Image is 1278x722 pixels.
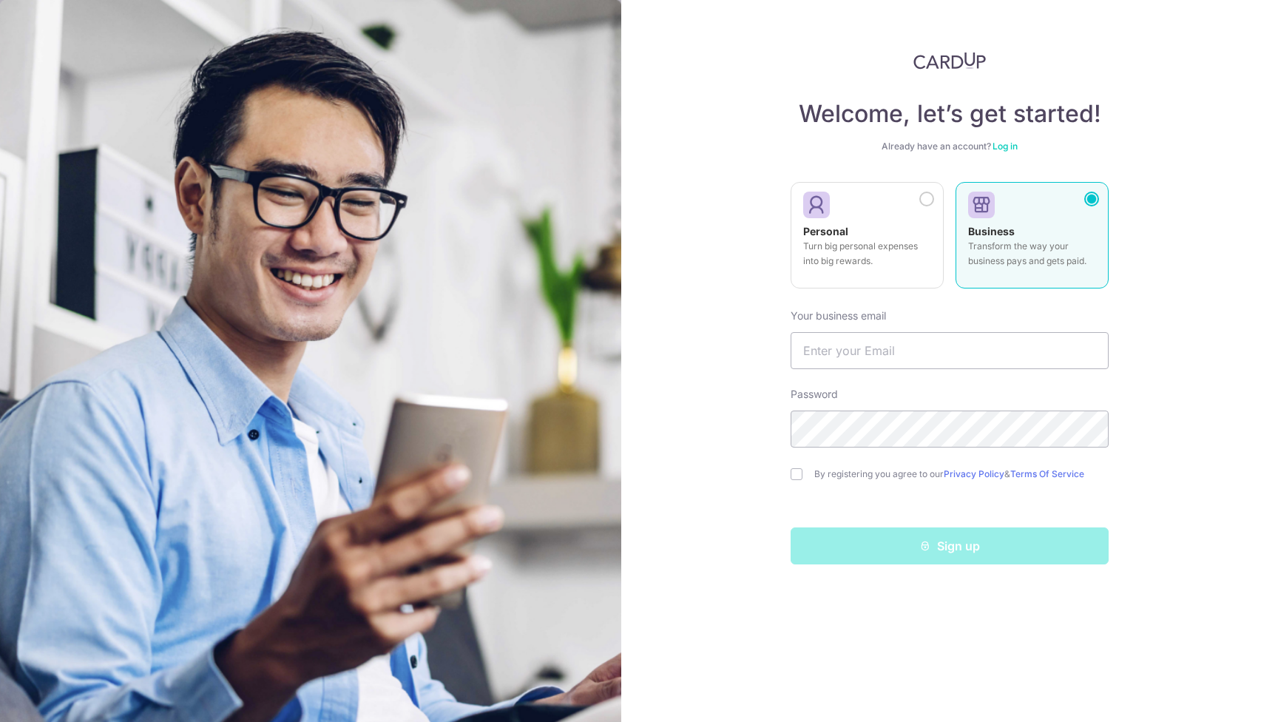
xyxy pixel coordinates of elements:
p: Turn big personal expenses into big rewards. [803,239,931,269]
input: Enter your Email [791,332,1109,369]
label: By registering you agree to our & [814,468,1109,480]
img: CardUp Logo [913,52,986,70]
a: Business Transform the way your business pays and gets paid. [956,182,1109,297]
h4: Welcome, let’s get started! [791,99,1109,129]
div: Already have an account? [791,141,1109,152]
strong: Personal [803,225,848,237]
p: Transform the way your business pays and gets paid. [968,239,1096,269]
a: Log in [993,141,1018,152]
strong: Business [968,225,1015,237]
a: Privacy Policy [944,468,1004,479]
label: Your business email [791,308,886,323]
a: Personal Turn big personal expenses into big rewards. [791,182,944,297]
label: Password [791,387,838,402]
a: Terms Of Service [1010,468,1084,479]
